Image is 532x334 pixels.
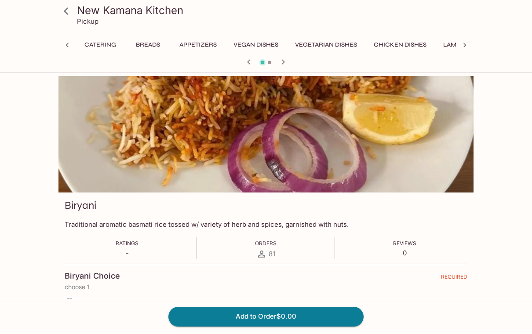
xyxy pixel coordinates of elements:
button: Catering [80,39,121,51]
span: Vegetable Biryani [79,298,134,307]
span: REQUIRED [441,273,467,283]
button: Chicken Dishes [369,39,431,51]
div: Biryani [58,76,474,192]
button: Add to Order$0.00 [168,307,364,326]
button: Breads [128,39,168,51]
span: Ratings [116,240,138,247]
p: Pickup [77,17,98,25]
span: Reviews [393,240,416,247]
button: Vegan Dishes [229,39,283,51]
p: 0 [393,249,416,257]
h3: New Kamana Kitchen [77,4,470,17]
span: Orders [255,240,277,247]
button: Vegetarian Dishes [290,39,362,51]
span: 81 [269,250,275,258]
button: Lamb Dishes [438,39,488,51]
p: choose 1 [65,283,467,290]
p: - [116,249,138,257]
h4: Biryani Choice [65,271,120,281]
h3: Biryani [65,199,96,212]
button: Appetizers [175,39,222,51]
p: Traditional aromatic basmati rice tossed w/ variety of herb and spices, garnished with nuts. [65,220,467,229]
